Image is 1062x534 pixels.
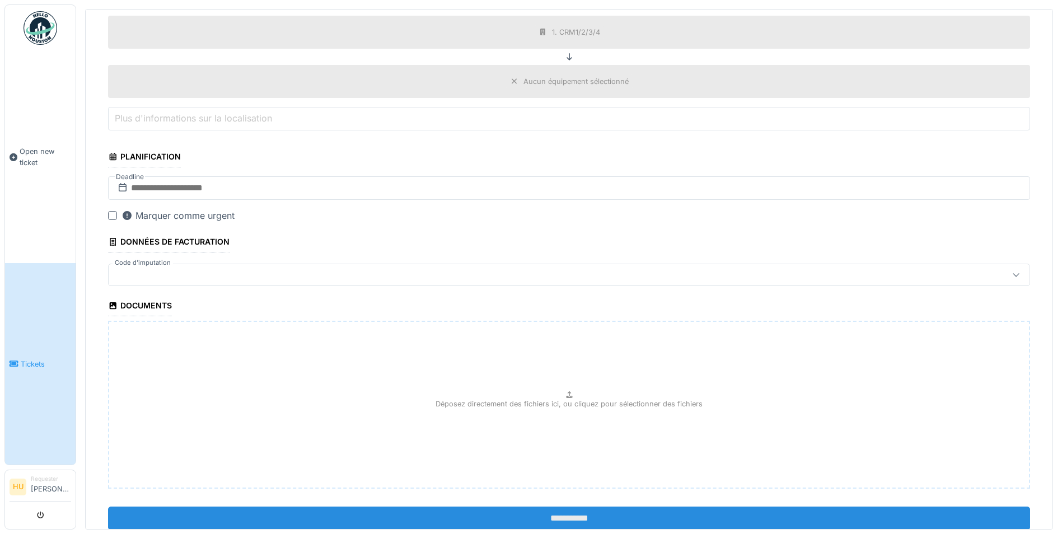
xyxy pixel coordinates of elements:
[113,111,274,125] label: Plus d'informations sur la localisation
[10,475,71,502] a: HU Requester[PERSON_NAME]
[552,27,600,38] div: 1. CRM1/2/3/4
[21,359,71,369] span: Tickets
[121,209,235,222] div: Marquer comme urgent
[20,146,71,167] span: Open new ticket
[108,297,172,316] div: Documents
[24,11,57,45] img: Badge_color-CXgf-gQk.svg
[108,233,230,252] div: Données de facturation
[31,475,71,483] div: Requester
[113,258,173,268] label: Code d'imputation
[31,475,71,499] li: [PERSON_NAME]
[10,479,26,495] li: HU
[5,51,76,263] a: Open new ticket
[436,399,703,409] p: Déposez directement des fichiers ici, ou cliquez pour sélectionner des fichiers
[523,76,629,87] div: Aucun équipement sélectionné
[115,171,145,183] label: Deadline
[5,263,76,465] a: Tickets
[108,148,181,167] div: Planification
